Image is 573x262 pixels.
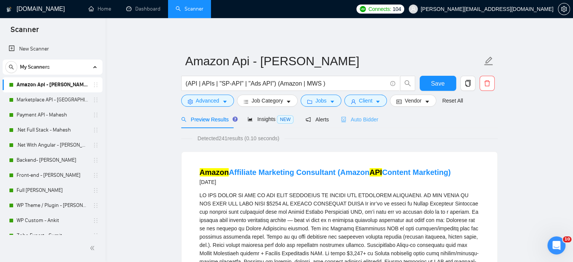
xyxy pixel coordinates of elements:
[252,97,283,105] span: Job Category
[237,95,298,107] button: barsJob Categorycaret-down
[185,52,482,70] input: Scanner name...
[93,97,99,103] span: holder
[17,168,88,183] a: Front-end - [PERSON_NAME]
[558,6,570,12] a: setting
[315,97,327,105] span: Jobs
[93,142,99,148] span: holder
[93,187,99,193] span: holder
[341,116,378,123] span: Auto Bidder
[126,6,160,12] a: dashboardDashboard
[563,236,571,242] span: 10
[90,244,97,252] span: double-left
[480,76,495,91] button: delete
[341,117,346,122] span: robot
[248,116,253,122] span: area-chart
[368,5,391,13] span: Connects:
[17,92,88,107] a: Marketplace API - [GEOGRAPHIC_DATA]
[461,80,475,87] span: copy
[6,64,17,70] span: search
[243,99,249,104] span: bars
[188,99,193,104] span: setting
[93,82,99,88] span: holder
[89,6,111,12] a: homeHome
[17,183,88,198] a: Full [PERSON_NAME]
[390,95,436,107] button: idcardVendorcaret-down
[232,116,238,123] div: Tooltip anchor
[411,6,416,12] span: user
[9,41,96,57] a: New Scanner
[390,81,395,86] span: info-circle
[484,56,494,66] span: edit
[93,127,99,133] span: holder
[17,77,88,92] a: Amazon Api - [PERSON_NAME]
[425,99,430,104] span: caret-down
[431,79,445,88] span: Save
[547,236,565,254] iframe: Intercom live chat
[17,153,88,168] a: Backend- [PERSON_NAME]
[480,80,494,87] span: delete
[176,6,203,12] a: searchScanner
[460,76,475,91] button: copy
[405,97,421,105] span: Vendor
[307,99,312,104] span: folder
[370,168,382,176] mark: API
[301,95,341,107] button: folderJobscaret-down
[17,213,88,228] a: WP Custom - Ankit
[558,6,570,12] span: setting
[330,99,335,104] span: caret-down
[375,99,380,104] span: caret-down
[442,97,463,105] a: Reset All
[360,6,366,12] img: upwork-logo.png
[558,3,570,15] button: setting
[200,178,451,187] div: [DATE]
[248,116,293,122] span: Insights
[17,107,88,123] a: Payment API - Mahesh
[344,95,387,107] button: userClientcaret-down
[93,157,99,163] span: holder
[6,3,12,15] img: logo
[5,24,45,40] span: Scanner
[192,134,284,142] span: Detected 241 results (0.10 seconds)
[17,138,88,153] a: .Net With Angular - [PERSON_NAME]
[396,99,402,104] span: idcard
[400,76,415,91] button: search
[186,79,387,88] input: Search Freelance Jobs...
[400,80,415,87] span: search
[181,117,186,122] span: search
[393,5,401,13] span: 104
[5,61,17,73] button: search
[93,202,99,208] span: holder
[17,123,88,138] a: .Net Full Stack - Mahesh
[286,99,291,104] span: caret-down
[93,112,99,118] span: holder
[222,99,228,104] span: caret-down
[93,233,99,239] span: holder
[200,168,451,176] a: AmazonAffiliate Marketing Consultant (AmazonAPIContent Marketing)
[181,95,234,107] button: settingAdvancedcaret-down
[17,198,88,213] a: WP Theme / Plugin - [PERSON_NAME]
[277,115,293,124] span: NEW
[93,172,99,178] span: holder
[20,60,50,75] span: My Scanners
[200,168,229,176] mark: Amazon
[306,117,311,122] span: notification
[3,41,102,57] li: New Scanner
[17,228,88,243] a: Zoho Expert - Sumit
[359,97,373,105] span: Client
[93,218,99,224] span: holder
[420,76,456,91] button: Save
[351,99,356,104] span: user
[306,116,329,123] span: Alerts
[181,116,235,123] span: Preview Results
[196,97,219,105] span: Advanced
